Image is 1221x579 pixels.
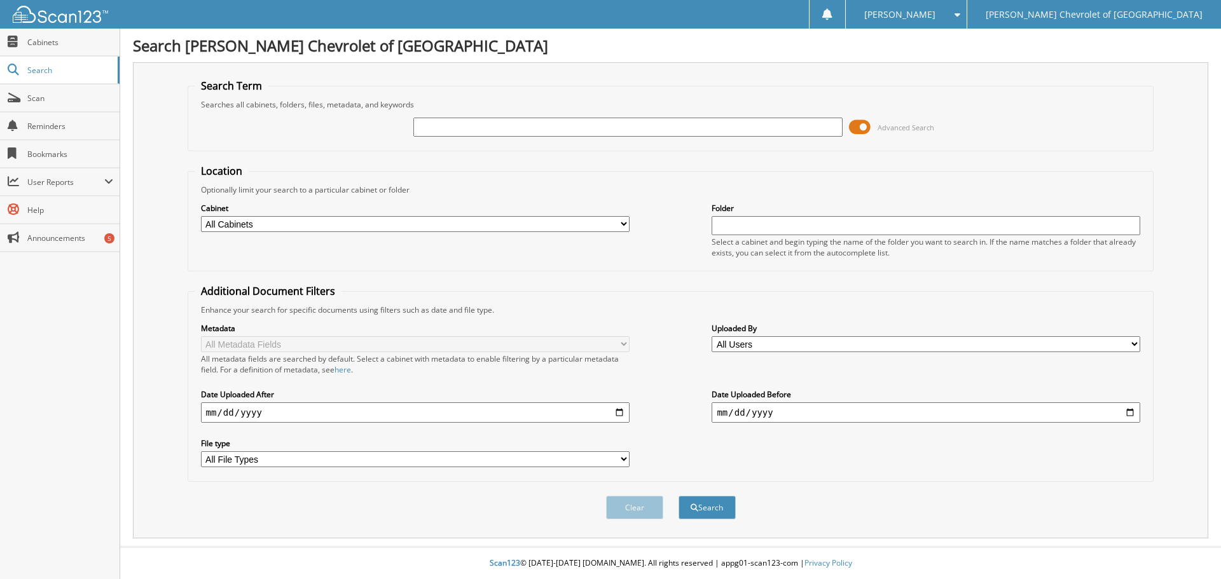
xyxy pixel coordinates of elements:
legend: Location [195,164,249,178]
span: User Reports [27,177,104,187]
input: end [712,402,1140,423]
span: Scan [27,93,113,104]
h1: Search [PERSON_NAME] Chevrolet of [GEOGRAPHIC_DATA] [133,35,1208,56]
label: Uploaded By [712,323,1140,334]
a: Privacy Policy [804,557,852,568]
button: Clear [606,496,663,519]
legend: Additional Document Filters [195,284,341,298]
span: Advanced Search [878,123,934,132]
span: Help [27,205,113,215]
span: Cabinets [27,37,113,48]
span: Reminders [27,121,113,132]
label: Folder [712,203,1140,214]
div: © [DATE]-[DATE] [DOMAIN_NAME]. All rights reserved | appg01-scan123-com | [120,548,1221,579]
span: Search [27,65,111,76]
a: here [335,364,351,375]
div: Enhance your search for specific documents using filters such as date and file type. [195,304,1147,315]
div: Optionally limit your search to a particular cabinet or folder [195,184,1147,195]
img: scan123-logo-white.svg [13,6,108,23]
label: Date Uploaded Before [712,389,1140,400]
span: Bookmarks [27,149,113,160]
input: start [201,402,630,423]
label: Metadata [201,323,630,334]
div: 5 [104,233,114,243]
span: Scan123 [490,557,520,568]
span: [PERSON_NAME] Chevrolet of [GEOGRAPHIC_DATA] [986,11,1203,18]
legend: Search Term [195,79,268,93]
div: Searches all cabinets, folders, files, metadata, and keywords [195,99,1147,110]
label: File type [201,438,630,449]
div: Select a cabinet and begin typing the name of the folder you want to search in. If the name match... [712,236,1140,258]
label: Date Uploaded After [201,389,630,400]
label: Cabinet [201,203,630,214]
button: Search [679,496,736,519]
div: All metadata fields are searched by default. Select a cabinet with metadata to enable filtering b... [201,353,630,375]
span: [PERSON_NAME] [864,11,935,18]
span: Announcements [27,233,113,243]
